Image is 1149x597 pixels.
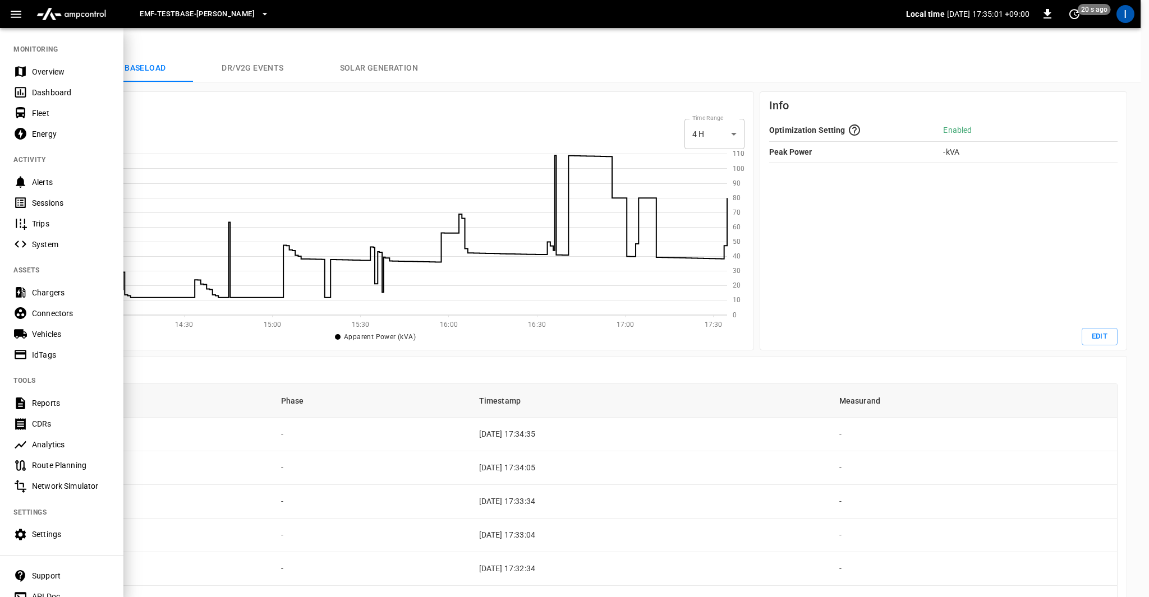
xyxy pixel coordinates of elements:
[32,197,110,209] div: Sessions
[32,529,110,540] div: Settings
[32,3,111,25] img: ampcontrol.io logo
[1078,4,1111,15] span: 20 s ago
[1065,5,1083,23] button: set refresh interval
[32,308,110,319] div: Connectors
[32,108,110,119] div: Fleet
[32,177,110,188] div: Alerts
[32,239,110,250] div: System
[32,328,110,340] div: Vehicles
[1116,5,1134,23] div: profile-icon
[32,460,110,471] div: Route Planning
[32,349,110,360] div: IdTags
[32,439,110,450] div: Analytics
[140,8,255,21] span: eMF-Testbase-[PERSON_NAME]
[947,8,1029,20] p: [DATE] 17:35:01 +09:00
[32,287,110,298] div: Chargers
[32,397,110,409] div: Reports
[32,480,110,492] div: Network Simulator
[32,87,110,98] div: Dashboard
[32,128,110,140] div: Energy
[32,570,110,581] div: Support
[32,66,110,77] div: Overview
[32,218,110,229] div: Trips
[906,8,945,20] p: Local time
[32,418,110,429] div: CDRs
